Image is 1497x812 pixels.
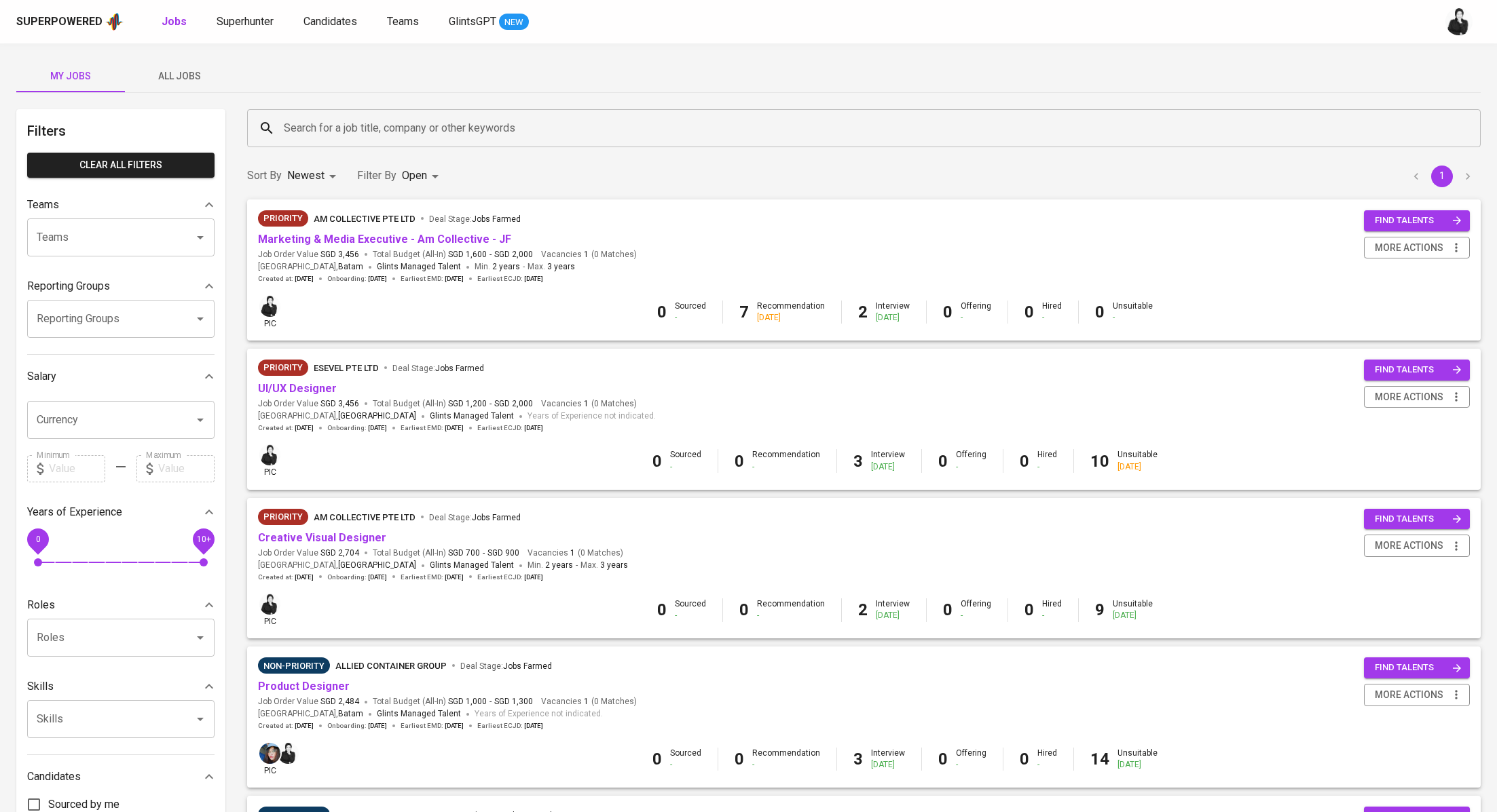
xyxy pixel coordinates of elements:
span: Onboarding : [327,573,387,582]
span: [DATE] [295,423,314,433]
div: Candidates [27,763,215,790]
span: Glints Managed Talent [430,411,514,421]
span: Glints Managed Talent [377,262,461,271]
p: Salary [27,368,56,385]
span: Onboarding : [327,721,387,731]
div: Interview [871,748,905,771]
div: New Job received from Demand Team [258,210,308,227]
b: 14 [1090,750,1109,769]
span: Onboarding : [327,274,387,284]
b: 0 [735,452,744,471]
span: [GEOGRAPHIC_DATA] [338,410,416,423]
a: GlintsGPT NEW [449,14,529,31]
div: Offering [956,449,986,472]
div: Recommendation [757,301,825,324]
div: Unsuitable [1117,449,1158,472]
p: Teams [27,197,59,213]
b: 0 [735,750,744,769]
span: 10+ [196,534,210,543]
span: [DATE] [524,721,543,731]
span: - [489,249,492,260]
span: Total Budget (All-In) [373,696,533,708]
img: medwi@glints.com [259,296,280,317]
p: Reporting Groups [27,278,110,294]
b: 3 [853,750,863,769]
span: find talents [1375,511,1462,527]
b: 0 [739,600,749,619]
button: Open [191,628,210,647]
span: Jobs Farmed [435,364,484,373]
div: Skills [27,673,215,700]
span: SGD 2,000 [494,398,533,410]
span: Allied Container Group [335,661,447,671]
span: [DATE] [368,721,387,731]
a: Teams [387,14,422,31]
span: [DATE] [445,573,464,582]
span: Vacancies ( 0 Matches ) [528,547,623,559]
div: Interview [876,598,910,621]
b: 0 [652,750,662,769]
h6: Filters [27,120,215,142]
span: Earliest ECJD : [477,573,543,582]
b: 0 [1095,303,1105,322]
span: [DATE] [368,274,387,284]
div: - [1042,312,1062,324]
div: - [1042,610,1062,621]
div: Offering [961,598,991,621]
button: Open [191,309,210,328]
span: find talents [1375,213,1462,229]
span: 1 [582,398,589,410]
span: Years of Experience not indicated. [528,410,656,423]
img: medwi@glints.com [259,594,280,615]
div: Roles [27,592,215,619]
span: AM Collective Pte Ltd [314,214,415,224]
span: Deal Stage : [429,214,521,224]
img: medwi@glints.com [278,743,299,764]
b: 0 [1020,750,1029,769]
span: Max. [528,262,575,271]
span: Earliest ECJD : [477,423,543,433]
b: 3 [853,452,863,471]
div: pic [258,592,282,627]
span: Priority [258,361,308,374]
span: [DATE] [445,423,464,433]
button: more actions [1364,535,1470,557]
b: 0 [938,452,948,471]
div: - [670,759,701,771]
span: SGD 1,200 [448,398,487,410]
div: Teams [27,191,215,218]
span: 1 [582,696,589,708]
div: New Job received from Demand Team [258,360,308,376]
span: Candidates [303,15,357,28]
div: pic [258,443,282,478]
span: [DATE] [445,274,464,284]
a: Superhunter [217,14,276,31]
div: - [757,610,825,621]
p: Skills [27,678,54,695]
div: Years of Experience [27,499,215,526]
div: Hired [1037,449,1057,472]
span: Vacancies ( 0 Matches ) [541,696,637,708]
span: more actions [1375,537,1443,554]
div: - [1037,461,1057,473]
span: SGD 700 [448,547,480,559]
img: app logo [105,12,124,32]
b: 9 [1095,600,1105,619]
span: find talents [1375,362,1462,378]
span: - [483,547,485,559]
div: Unsuitable [1113,301,1153,324]
div: Hired [1037,748,1057,771]
button: Open [191,228,210,247]
span: 3 years [547,262,575,271]
button: Open [191,710,210,729]
div: Interview [871,449,905,472]
span: Job Order Value [258,696,359,708]
div: pic [258,741,282,777]
div: Superpowered [16,14,103,30]
span: SGD 2,000 [494,249,533,260]
span: Earliest EMD : [401,573,464,582]
a: Creative Visual Designer [258,531,386,544]
span: Total Budget (All-In) [373,398,533,410]
p: Sort By [247,168,282,184]
span: SGD 1,000 [448,696,487,708]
